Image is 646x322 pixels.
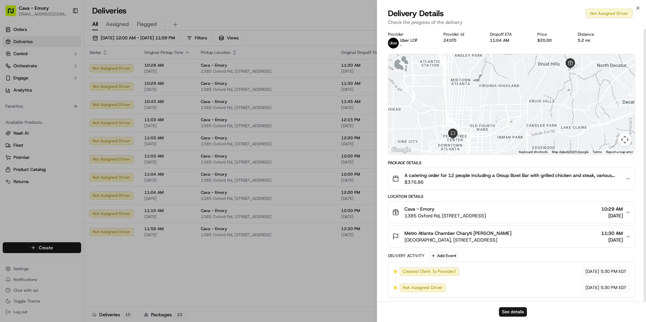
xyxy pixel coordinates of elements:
img: 1736555255976-a54dd68f-1ca7-489b-9aae-adbdc363a1c4 [7,64,19,76]
p: Uber LOF [400,38,418,43]
div: Distance [578,32,609,37]
span: [DATE] [60,122,73,128]
img: 1736555255976-a54dd68f-1ca7-489b-9aae-adbdc363a1c4 [13,105,19,110]
img: Klarizel Pensader [7,98,17,109]
button: Start new chat [114,66,122,74]
a: 💻API Documentation [54,148,111,160]
div: 💻 [57,151,62,156]
span: Cava - Emory [404,206,434,212]
button: Metro Atlanta Chamber Charyti [PERSON_NAME][GEOGRAPHIC_DATA], [STREET_ADDRESS]11:30 AM[DATE] [388,226,635,247]
button: A catering order for 12 people including a Group Bowl Bar with grilled chicken and steak, various... [388,168,635,189]
span: 11:30 AM [601,230,623,237]
div: 11:04 AM [490,38,527,43]
img: uber-new-logo.jpeg [388,38,399,48]
span: Created (Sent To Provider) [403,269,456,275]
div: Price [537,32,567,37]
span: [PERSON_NAME] [21,122,55,128]
span: API Documentation [64,150,108,157]
span: [DATE] [61,104,74,110]
span: • [56,122,58,128]
span: [DATE] [601,237,623,243]
a: Open this area in Google Maps (opens a new window) [390,146,412,154]
span: 1385 Oxford Rd, [STREET_ADDRESS] [404,212,486,219]
button: Map camera controls [618,133,632,146]
div: Dropoff ETA [490,32,527,37]
span: Klarizel Pensader [21,104,56,110]
button: Add Event [429,252,459,260]
span: • [57,104,59,110]
div: Location Details [388,194,635,199]
span: Delivery Details [388,8,444,19]
a: Powered byPylon [47,167,81,172]
span: [DATE] [585,269,599,275]
span: $376.86 [404,179,620,185]
img: Grace Nketiah [7,116,17,127]
div: Start new chat [30,64,110,71]
div: Package Details [388,160,635,166]
div: Provider [388,32,433,37]
p: Check the progress of the delivery [388,19,635,26]
div: 5.2 mi [578,38,609,43]
span: Pylon [67,167,81,172]
img: 1736555255976-a54dd68f-1ca7-489b-9aae-adbdc363a1c4 [13,123,19,128]
div: Provider Id [443,32,479,37]
span: 5:30 PM EDT [601,269,626,275]
button: 241FD [443,38,456,43]
div: Delivery Activity [388,253,425,258]
span: Knowledge Base [13,150,51,157]
div: 📗 [7,151,12,156]
span: Map data ©2025 Google [552,150,588,154]
div: We're available if you need us! [30,71,93,76]
span: - [400,43,402,48]
a: Terms (opens in new tab) [593,150,602,154]
img: Nash [7,7,20,20]
div: $20.00 [537,38,567,43]
span: Metro Atlanta Chamber Charyti [PERSON_NAME] [404,230,511,237]
a: 📗Knowledge Base [4,148,54,160]
p: Welcome 👋 [7,27,122,38]
span: A catering order for 12 people including a Group Bowl Bar with grilled chicken and steak, various... [404,172,620,179]
a: Report a map error [606,150,633,154]
span: [GEOGRAPHIC_DATA], [STREET_ADDRESS] [404,237,511,243]
button: See all [104,86,122,94]
span: Not Assigned Driver [403,285,443,291]
button: See details [499,307,527,317]
span: [DATE] [601,212,623,219]
div: Past conversations [7,87,45,93]
span: 10:29 AM [601,206,623,212]
button: Cava - Emory1385 Oxford Rd, [STREET_ADDRESS]10:29 AM[DATE] [388,202,635,223]
span: [DATE] [585,285,599,291]
img: Google [390,146,412,154]
img: 8571987876998_91fb9ceb93ad5c398215_72.jpg [14,64,26,76]
button: Keyboard shortcuts [519,150,548,154]
input: Got a question? Start typing here... [17,43,121,50]
span: 5:30 PM EDT [601,285,626,291]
